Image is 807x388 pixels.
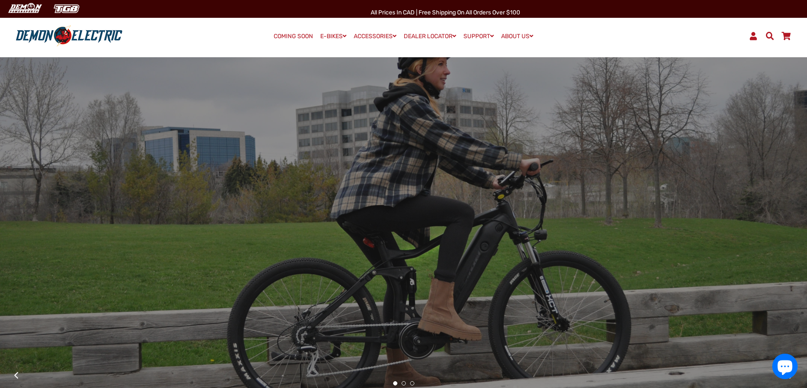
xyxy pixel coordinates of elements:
a: E-BIKES [317,30,349,42]
a: ACCESSORIES [351,30,399,42]
button: 2 of 3 [402,381,406,385]
img: Demon Electric logo [13,25,125,47]
inbox-online-store-chat: Shopify online store chat [770,354,800,381]
a: DEALER LOCATOR [401,30,459,42]
img: Demon Electric [4,2,45,16]
a: SUPPORT [460,30,497,42]
a: ABOUT US [498,30,536,42]
button: 1 of 3 [393,381,397,385]
span: All Prices in CAD | Free shipping on all orders over $100 [371,9,520,16]
button: 3 of 3 [410,381,414,385]
img: TGB Canada [49,2,84,16]
a: COMING SOON [271,31,316,42]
